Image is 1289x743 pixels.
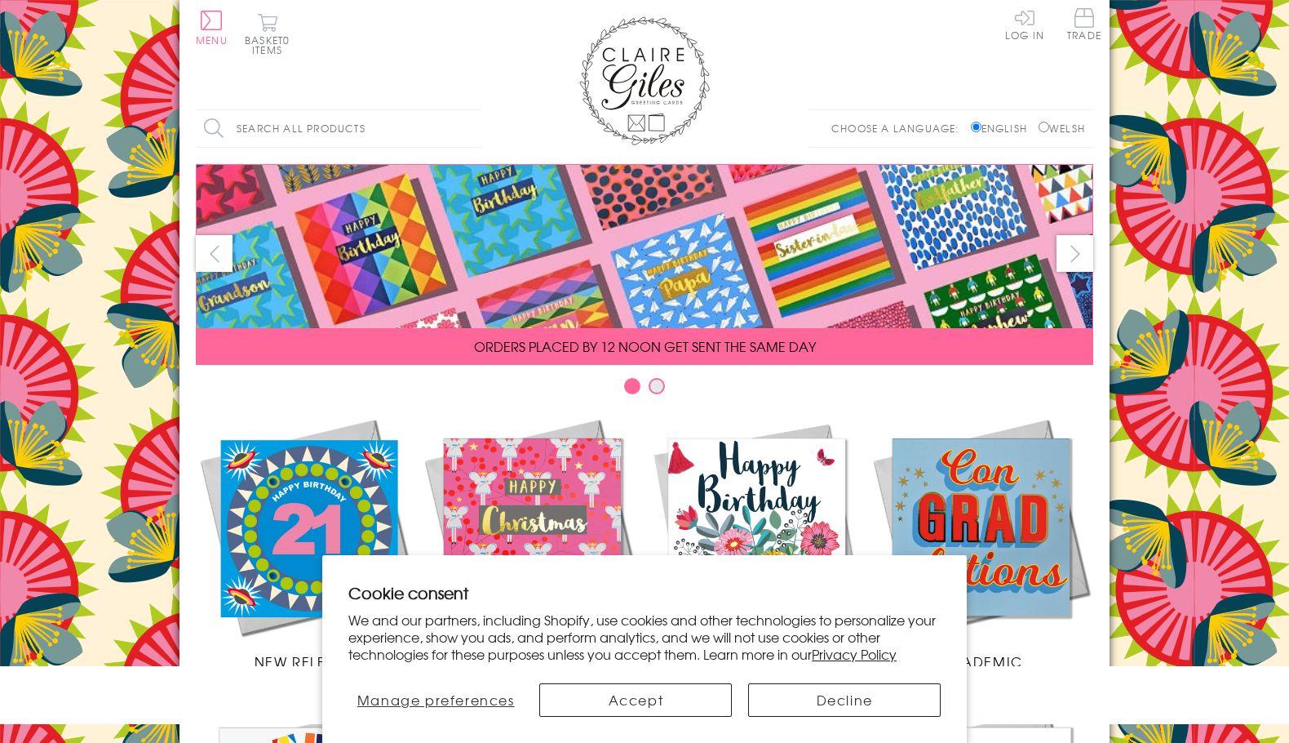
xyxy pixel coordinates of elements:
[1067,8,1101,43] a: Trade
[1005,8,1044,40] a: Log In
[196,11,228,45] button: Menu
[255,652,361,671] span: New Releases
[971,121,1035,136] label: English
[465,110,481,147] input: Search
[1039,122,1049,132] input: Welsh
[348,683,523,717] button: Manage preferences
[196,235,233,272] button: prev
[196,415,420,671] a: New Releases
[1067,8,1101,40] span: Trade
[357,690,515,710] span: Manage preferences
[474,336,816,356] span: ORDERS PLACED BY 12 NOON GET SENT THE SAME DAY
[971,122,981,132] input: English
[748,683,941,717] button: Decline
[420,415,644,671] a: Christmas
[939,652,1023,671] span: Academic
[196,33,228,47] span: Menu
[579,16,710,145] img: Claire Giles Greetings Cards
[196,110,481,147] input: Search all products
[1056,235,1093,272] button: next
[624,378,640,394] button: Carousel Page 1 (Current Slide)
[1039,121,1085,136] label: Welsh
[245,13,290,55] button: Basket0 items
[649,378,665,394] button: Carousel Page 2
[644,415,869,671] a: Birthdays
[831,121,968,136] p: Choose a language:
[348,612,941,662] p: We and our partners, including Shopify, use cookies and other technologies to personalize your ex...
[812,644,897,664] a: Privacy Policy
[869,415,1093,671] a: Academic
[252,33,290,57] span: 0 items
[348,581,941,604] h2: Cookie consent
[539,683,732,717] button: Accept
[196,377,1093,403] div: Carousel Pagination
